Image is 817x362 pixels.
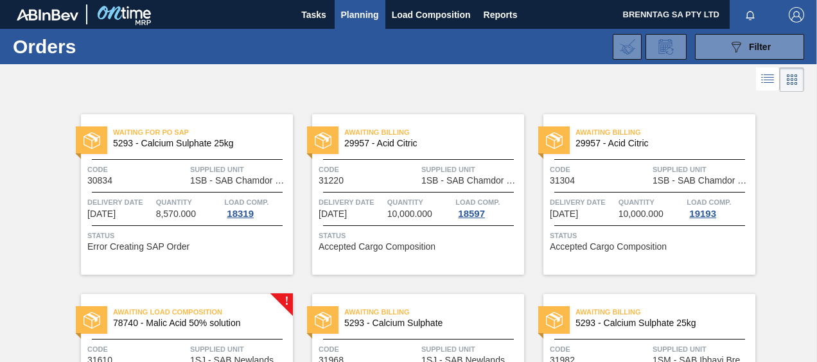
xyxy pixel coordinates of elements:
span: Supplied Unit [190,163,290,176]
img: status [83,312,100,329]
span: Supplied Unit [653,163,752,176]
span: Load Comp. [455,196,500,209]
span: 09/04/2025 [550,209,578,219]
span: 1SB - SAB Chamdor Brewery [421,176,521,185]
span: Code [319,343,418,356]
span: 31304 [550,176,575,185]
span: Accepted Cargo Composition [550,242,667,252]
span: Load Composition [392,7,471,22]
span: 08/30/2025 [319,209,347,219]
span: Error Creating SAP Order [87,242,189,252]
div: 18319 [224,209,256,219]
img: status [546,132,563,149]
button: Notifications [730,6,771,24]
img: status [546,312,563,329]
span: Code [87,163,187,176]
span: 5293 - Calcium Sulphate [344,318,514,328]
span: 31220 [319,176,344,185]
span: Awaiting Billing [575,126,755,139]
span: Planning [341,7,379,22]
span: Quantity [156,196,222,209]
a: statusAwaiting Billing29957 - Acid CitricCode31220Supplied Unit1SB - SAB Chamdor BreweryDelivery ... [293,114,524,275]
img: Logout [789,7,804,22]
span: 1SB - SAB Chamdor Brewery [190,176,290,185]
span: Awaiting Billing [344,306,524,318]
a: Load Comp.18319 [224,196,290,219]
img: status [83,132,100,149]
span: Tasks [300,7,328,22]
span: 10,000.000 [619,209,663,219]
span: Code [550,343,649,356]
a: Load Comp.18597 [455,196,521,219]
span: 78740 - Malic Acid 50% solution [113,318,283,328]
img: TNhmsLtSVTkK8tSr43FrP2fwEKptu5GPRR3wAAAABJRU5ErkJggg== [17,9,78,21]
span: Code [319,163,418,176]
span: Load Comp. [224,196,268,209]
span: Supplied Unit [421,343,521,356]
div: 18597 [455,209,488,219]
span: Code [87,343,187,356]
a: statusWaiting for PO SAP5293 - Calcium Sulphate 25kgCode30834Supplied Unit1SB - SAB Chamdor Brewe... [62,114,293,275]
div: Order Review Request [646,34,687,60]
span: Waiting for PO SAP [113,126,293,139]
span: 29957 - Acid Citric [344,139,514,148]
span: 08/21/2025 [87,209,116,219]
span: 30834 [87,176,112,185]
img: status [315,312,331,329]
a: statusAwaiting Billing29957 - Acid CitricCode31304Supplied Unit1SB - SAB Chamdor BreweryDelivery ... [524,114,755,275]
span: Supplied Unit [653,343,752,356]
span: Status [319,229,521,242]
span: Load Comp. [687,196,731,209]
div: 19193 [687,209,719,219]
span: Quantity [619,196,684,209]
span: Awaiting Billing [344,126,524,139]
h1: Orders [13,39,190,54]
span: Supplied Unit [421,163,521,176]
a: Load Comp.19193 [687,196,752,219]
span: 10,000.000 [387,209,432,219]
span: Accepted Cargo Composition [319,242,435,252]
span: Delivery Date [319,196,384,209]
div: Card Vision [780,67,804,92]
span: 5293 - Calcium Sulphate 25kg [113,139,283,148]
img: status [315,132,331,149]
span: Delivery Date [87,196,153,209]
span: Awaiting Billing [575,306,755,318]
span: Supplied Unit [190,343,290,356]
span: Status [550,229,752,242]
span: Awaiting Load Composition [113,306,293,318]
span: 5293 - Calcium Sulphate 25kg [575,318,745,328]
span: Delivery Date [550,196,615,209]
span: Code [550,163,649,176]
span: 8,570.000 [156,209,196,219]
span: Reports [484,7,518,22]
span: Status [87,229,290,242]
span: 29957 - Acid Citric [575,139,745,148]
div: List Vision [756,67,780,92]
span: Quantity [387,196,453,209]
button: Filter [695,34,804,60]
span: 1SB - SAB Chamdor Brewery [653,176,752,185]
span: Filter [749,42,771,52]
div: Import Order Negotiation [613,34,642,60]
